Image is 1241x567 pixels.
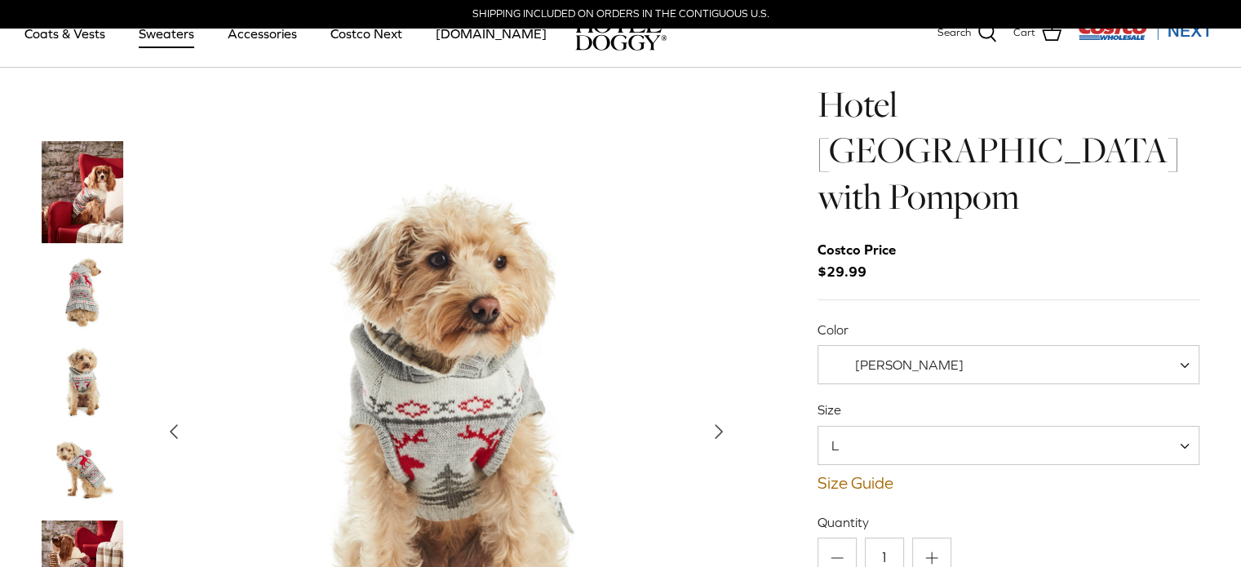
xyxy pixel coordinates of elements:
a: Sweaters [124,6,209,61]
a: Coats & Vests [10,6,120,61]
img: Costco Next [1078,20,1217,41]
a: Thumbnail Link [42,141,123,243]
button: Next [701,414,737,450]
a: Cart [1013,23,1061,44]
a: Thumbnail Link [42,431,123,512]
span: Search [937,24,971,42]
span: L [818,426,1200,465]
h1: Hotel [GEOGRAPHIC_DATA] with Pompom [818,82,1200,219]
a: Thumbnail Link [42,341,123,423]
label: Quantity [818,513,1200,531]
a: hoteldoggy.com hoteldoggycom [575,16,667,51]
a: [DOMAIN_NAME] [421,6,561,61]
label: Color [818,321,1200,339]
span: $29.99 [818,239,912,283]
label: Size [818,401,1200,419]
a: Size Guide [818,473,1200,493]
a: Visit Costco Next [1078,31,1217,43]
span: Vanilla Ice [818,357,996,374]
span: Vanilla Ice [818,345,1200,384]
span: L [818,436,871,454]
span: Cart [1013,24,1035,42]
a: Thumbnail Link [42,251,123,333]
img: hoteldoggycom [575,16,667,51]
div: Costco Price [818,239,896,261]
a: Search [937,23,997,44]
a: Costco Next [316,6,417,61]
button: Previous [156,414,192,450]
a: Accessories [213,6,312,61]
span: [PERSON_NAME] [855,357,964,372]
